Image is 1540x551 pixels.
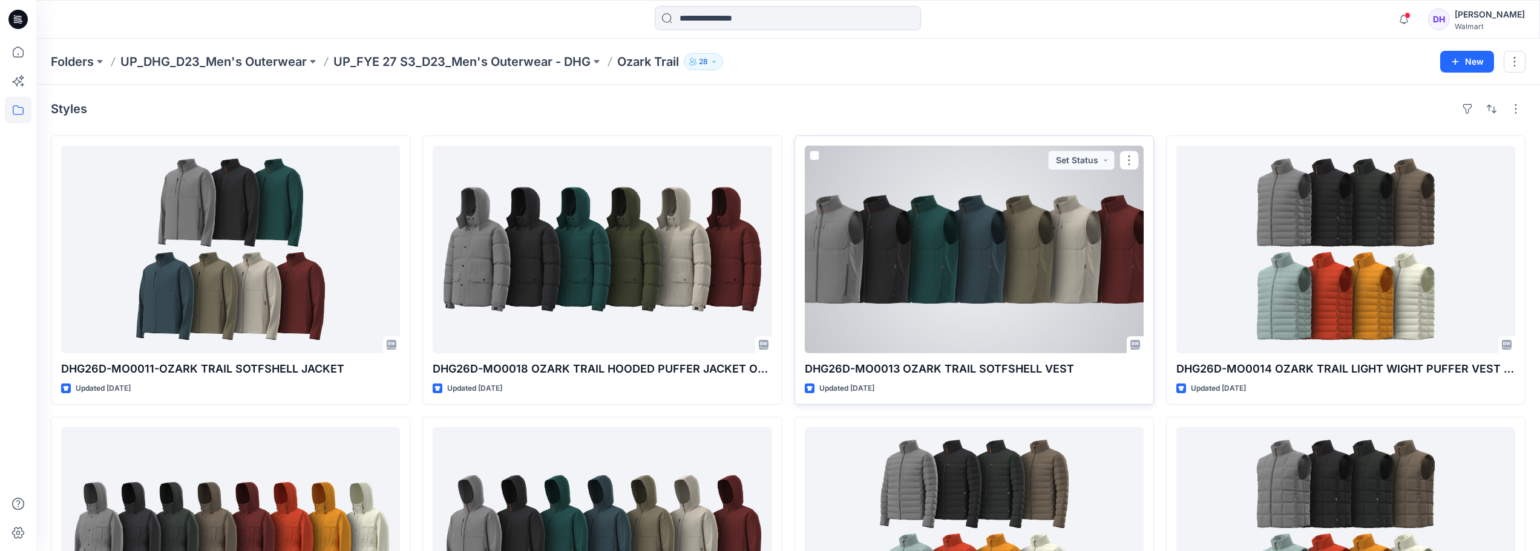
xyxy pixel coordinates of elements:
p: 28 [699,55,708,68]
p: DHG26D-MO0014 OZARK TRAIL LIGHT WIGHT PUFFER VEST OPT 1 [1176,360,1515,377]
button: New [1440,51,1494,73]
a: DHG26D-MO0018 OZARK TRAIL HOODED PUFFER JACKET OPT 1 [433,146,772,353]
p: DHG26D-MO0018 OZARK TRAIL HOODED PUFFER JACKET OPT 1 [433,360,772,377]
p: Ozark Trail [617,53,679,70]
div: [PERSON_NAME] [1455,7,1525,22]
a: UP_FYE 27 S3_D23_Men's Outerwear - DHG [333,53,591,70]
p: DHG26D-MO0013 OZARK TRAIL SOTFSHELL VEST [805,360,1144,377]
a: DHG26D-MO0011-OZARK TRAIL SOTFSHELL JACKET [61,146,400,353]
div: Walmart [1455,22,1525,31]
p: Updated [DATE] [76,382,131,395]
p: Updated [DATE] [447,382,502,395]
button: 28 [684,53,723,70]
h4: Styles [51,102,87,116]
a: Folders [51,53,94,70]
p: Updated [DATE] [1191,382,1246,395]
a: UP_DHG_D23_Men's Outerwear [120,53,307,70]
div: DH [1428,8,1450,30]
a: DHG26D-MO0014 OZARK TRAIL LIGHT WIGHT PUFFER VEST OPT 1 [1176,146,1515,353]
p: DHG26D-MO0011-OZARK TRAIL SOTFSHELL JACKET [61,360,400,377]
a: DHG26D-MO0013 OZARK TRAIL SOTFSHELL VEST [805,146,1144,353]
p: Updated [DATE] [819,382,874,395]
